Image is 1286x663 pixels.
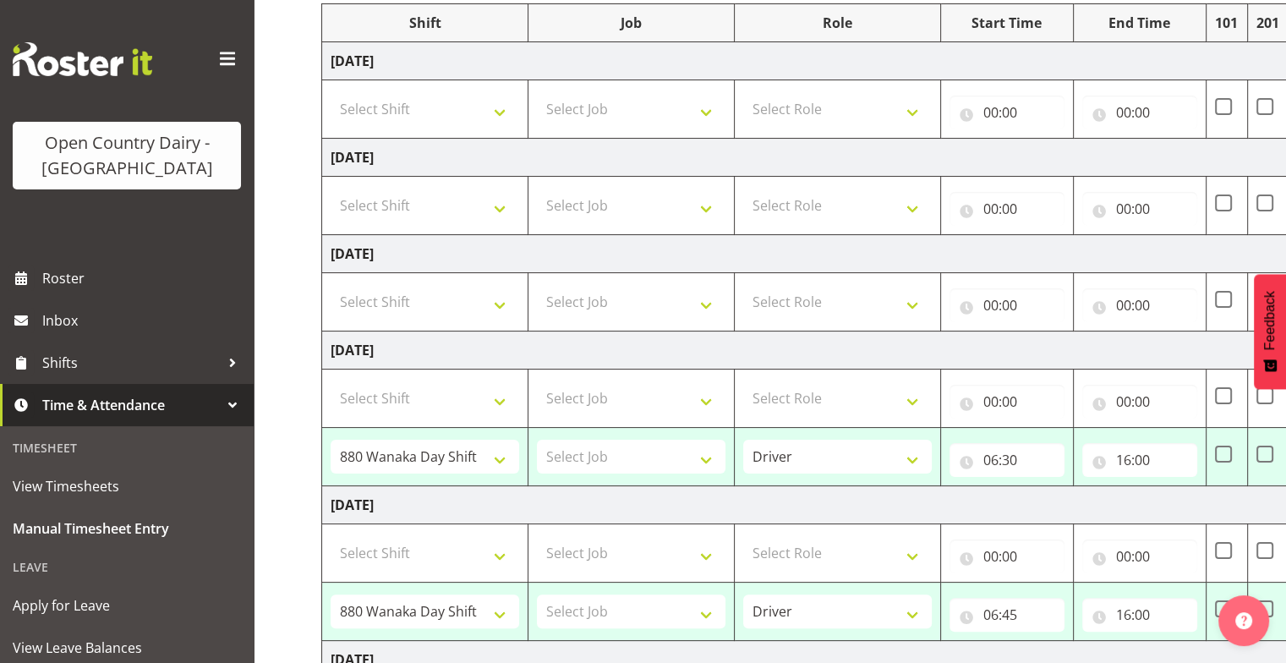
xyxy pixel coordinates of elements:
[4,430,249,465] div: Timesheet
[949,192,1064,226] input: Click to select...
[537,13,725,33] div: Job
[1082,13,1197,33] div: End Time
[42,308,245,333] span: Inbox
[1254,274,1286,389] button: Feedback - Show survey
[1082,540,1197,573] input: Click to select...
[1262,291,1278,350] span: Feedback
[4,584,249,627] a: Apply for Leave
[1215,13,1239,33] div: 101
[743,13,932,33] div: Role
[4,507,249,550] a: Manual Timesheet Entry
[1082,443,1197,477] input: Click to select...
[42,350,220,375] span: Shifts
[13,516,241,541] span: Manual Timesheet Entry
[30,130,224,181] div: Open Country Dairy - [GEOGRAPHIC_DATA]
[1082,288,1197,322] input: Click to select...
[13,635,241,660] span: View Leave Balances
[949,540,1064,573] input: Click to select...
[1256,13,1280,33] div: 201
[949,598,1064,632] input: Click to select...
[1082,96,1197,129] input: Click to select...
[42,266,245,291] span: Roster
[949,96,1064,129] input: Click to select...
[42,392,220,418] span: Time & Attendance
[949,385,1064,419] input: Click to select...
[4,550,249,584] div: Leave
[13,593,241,618] span: Apply for Leave
[4,465,249,507] a: View Timesheets
[1235,612,1252,629] img: help-xxl-2.png
[1082,385,1197,419] input: Click to select...
[1082,598,1197,632] input: Click to select...
[1082,192,1197,226] input: Click to select...
[13,474,241,499] span: View Timesheets
[949,13,1064,33] div: Start Time
[331,13,519,33] div: Shift
[949,288,1064,322] input: Click to select...
[13,42,152,76] img: Rosterit website logo
[949,443,1064,477] input: Click to select...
